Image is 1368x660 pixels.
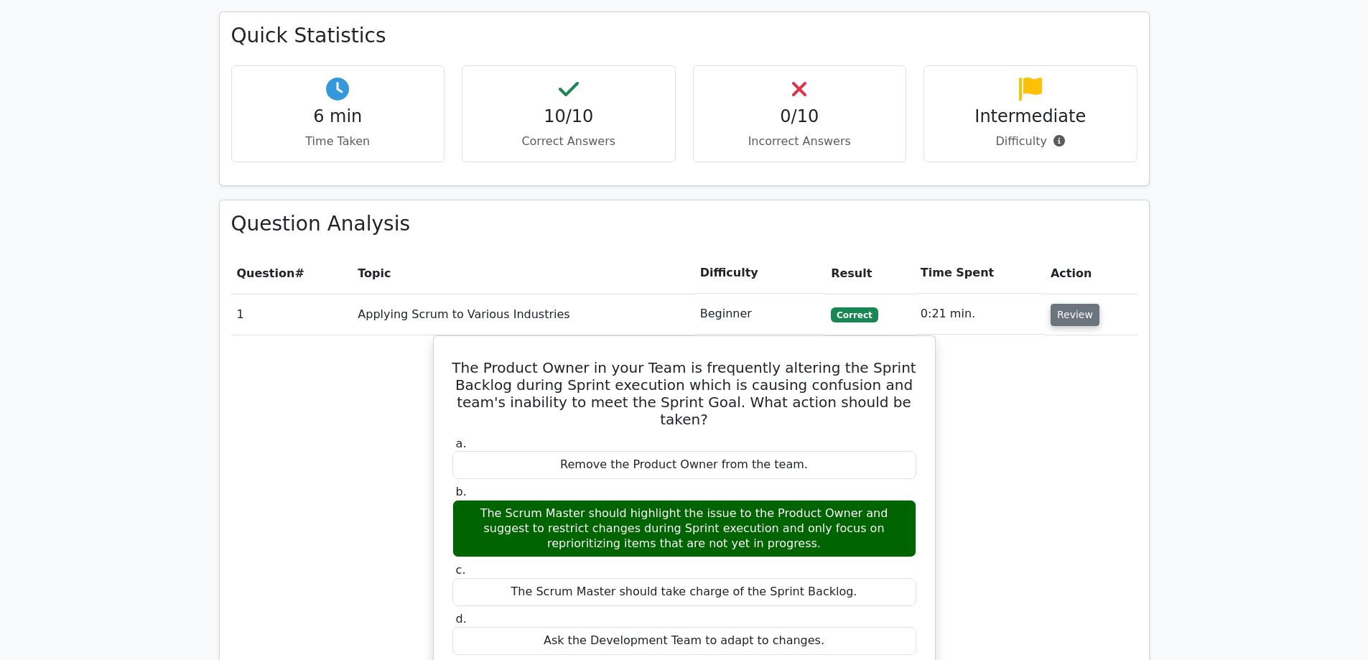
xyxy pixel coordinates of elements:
[705,133,895,150] p: Incorrect Answers
[831,307,878,322] span: Correct
[474,106,664,127] h4: 10/10
[915,253,1045,294] th: Time Spent
[451,359,918,428] h5: The Product Owner in your Team is frequently altering the Sprint Backlog during Sprint execution ...
[456,437,467,450] span: a.
[1051,304,1099,326] button: Review
[231,212,1137,236] h3: Question Analysis
[352,253,694,294] th: Topic
[474,133,664,150] p: Correct Answers
[452,578,916,606] div: The Scrum Master should take charge of the Sprint Backlog.
[1045,253,1137,294] th: Action
[456,563,466,577] span: c.
[452,627,916,655] div: Ask the Development Team to adapt to changes.
[352,294,694,335] td: Applying Scrum to Various Industries
[705,106,895,127] h4: 0/10
[694,294,825,335] td: Beginner
[936,106,1125,127] h4: Intermediate
[243,133,433,150] p: Time Taken
[237,266,295,280] span: Question
[231,253,353,294] th: #
[231,294,353,335] td: 1
[456,612,467,626] span: d.
[694,253,825,294] th: Difficulty
[915,294,1045,335] td: 0:21 min.
[231,24,1137,48] h3: Quick Statistics
[243,106,433,127] h4: 6 min
[452,500,916,557] div: The Scrum Master should highlight the issue to the Product Owner and suggest to restrict changes ...
[456,485,467,498] span: b.
[452,451,916,479] div: Remove the Product Owner from the team.
[936,133,1125,150] p: Difficulty
[825,253,915,294] th: Result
